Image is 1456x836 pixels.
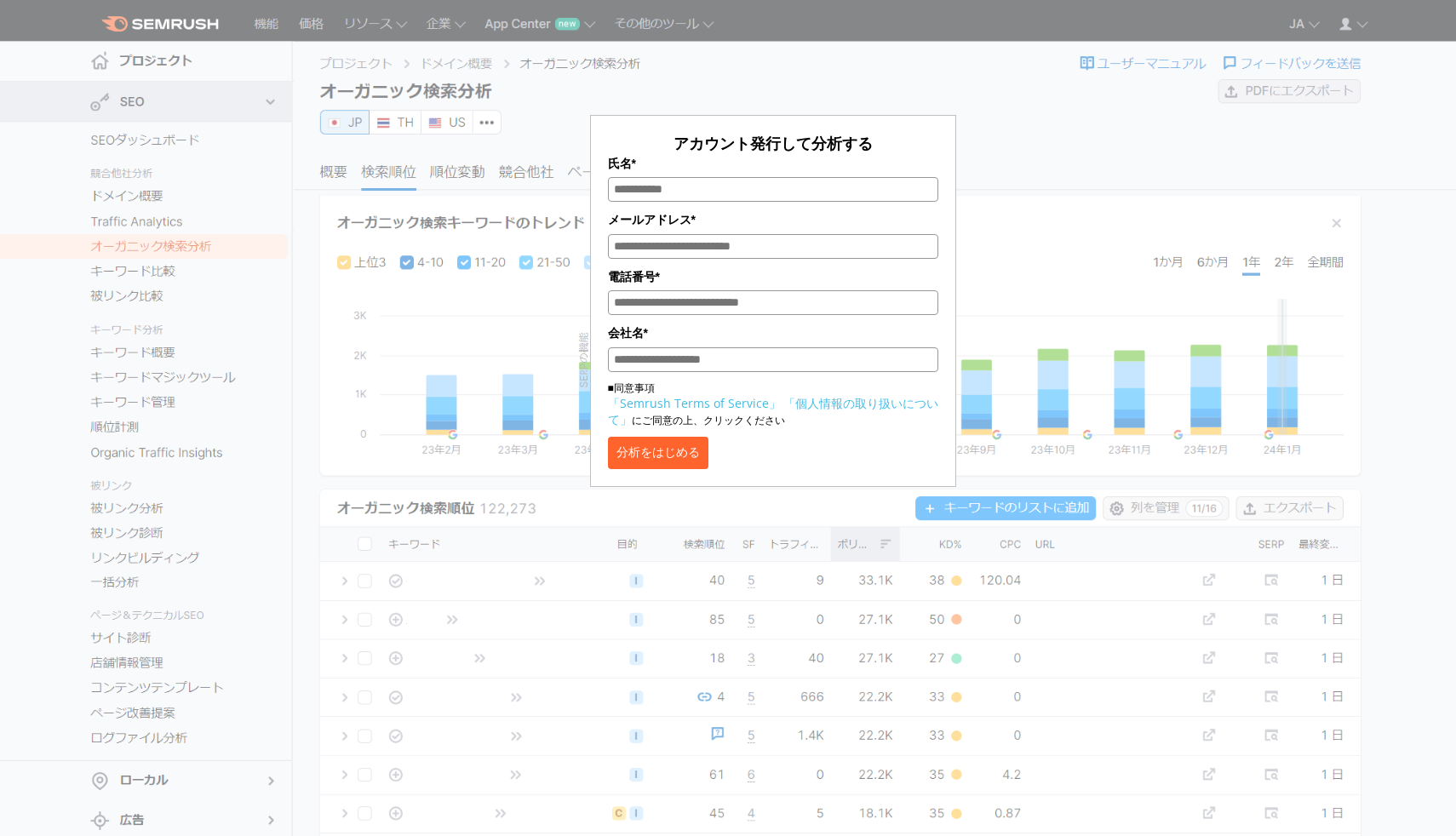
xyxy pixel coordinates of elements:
[608,437,708,469] button: 分析をはじめる
[608,210,938,229] label: メールアドレス*
[674,133,873,153] span: アカウント発行して分析する
[608,381,938,428] p: ■同意事項 にご同意の上、クリックください
[608,395,781,411] a: 「Semrush Terms of Service」
[608,395,938,427] a: 「個人情報の取り扱いについて」
[608,267,938,286] label: 電話番号*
